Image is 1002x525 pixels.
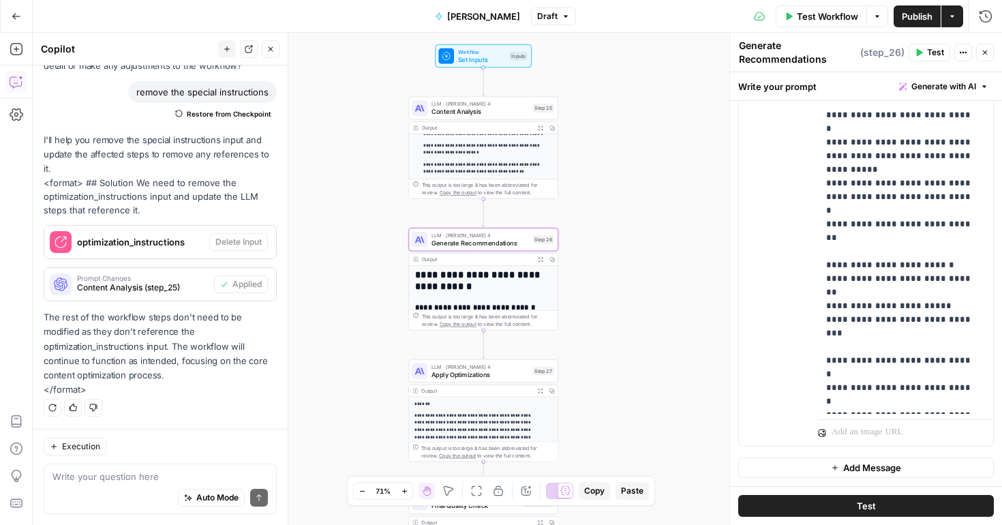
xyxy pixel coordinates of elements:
div: Step 26 [533,235,554,244]
div: Step 25 [533,104,554,112]
span: Restore from Checkpoint [187,108,271,119]
span: Paste [621,485,643,497]
div: Output [422,387,532,395]
div: WorkflowSet InputsInputs [408,44,558,67]
p: I'll help you remove the special instructions input and update the affected steps to remove any r... [44,133,277,176]
span: 71% [376,485,391,496]
div: Step 29 [525,498,554,507]
g: Edge from step_26 to step_27 [482,331,485,359]
span: [PERSON_NAME] [447,10,520,23]
g: Edge from start to step_25 [482,67,485,95]
span: Apply Optimizations [431,370,529,379]
div: Output [422,124,532,132]
span: Copy [584,485,605,497]
span: Generate with AI [911,80,976,93]
span: LLM · [PERSON_NAME] 4 [431,363,529,370]
button: Restore from Checkpoint [170,106,277,122]
div: This output is too large & has been abbreviated for review. to view the full content. [422,181,554,197]
div: remove the special instructions [128,81,277,103]
span: ( step_26 ) [860,46,905,59]
button: Add Message [738,457,994,478]
button: Publish [894,5,941,27]
button: [PERSON_NAME] [427,5,528,27]
button: Auto Mode [178,489,245,507]
div: Step 27 [533,367,554,376]
button: Copy [579,482,610,500]
span: Content Analysis [431,106,529,116]
span: Delete Input [215,236,262,248]
button: Delete Input [209,233,268,251]
span: Copy the output [440,321,476,327]
span: LLM · [PERSON_NAME] 4 [431,231,529,239]
button: Applied [214,275,268,293]
span: Add Message [843,461,901,475]
span: Publish [902,10,932,23]
span: optimization_instructions [77,235,204,249]
button: Generate with AI [894,78,994,95]
button: Paste [616,482,649,500]
button: Draft [531,7,576,25]
div: Copilot [41,42,214,56]
textarea: Generate Recommendations [739,39,857,66]
span: Draft [537,10,558,22]
span: Applied [232,278,262,290]
button: Test [909,44,950,61]
span: Execution [62,440,100,453]
div: Write your prompt [730,72,1002,100]
span: Copy the output [440,453,476,459]
span: Final Quality Check [431,501,521,511]
div: This output is too large & has been abbreviated for review. to view the full content. [422,444,554,460]
span: Test [927,46,944,59]
div: <format> ## Solution We need to remove the optimization_instructions input and update the LLM ste... [44,133,277,396]
g: Edge from step_25 to step_26 [482,199,485,227]
span: Workflow [458,48,506,55]
span: Prompt Changes [77,275,209,282]
span: Generate Recommendations [431,238,529,247]
button: Test Workflow [776,5,866,27]
span: Auto Mode [196,492,239,504]
span: LLM · [PERSON_NAME] 4 [431,100,529,108]
p: The rest of the workflow steps don't need to be modified as they don't reference the optimization... [44,310,277,382]
div: Output [422,256,532,263]
div: Inputs [510,52,528,61]
span: Copy the output [440,190,476,196]
button: Execution [44,438,106,455]
button: Test [738,495,994,517]
span: Content Analysis (step_25) [77,282,209,294]
span: Test [857,499,876,513]
span: Set Inputs [458,55,506,64]
div: This output is too large & has been abbreviated for review. to view the full content. [422,312,554,328]
span: Test Workflow [797,10,858,23]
